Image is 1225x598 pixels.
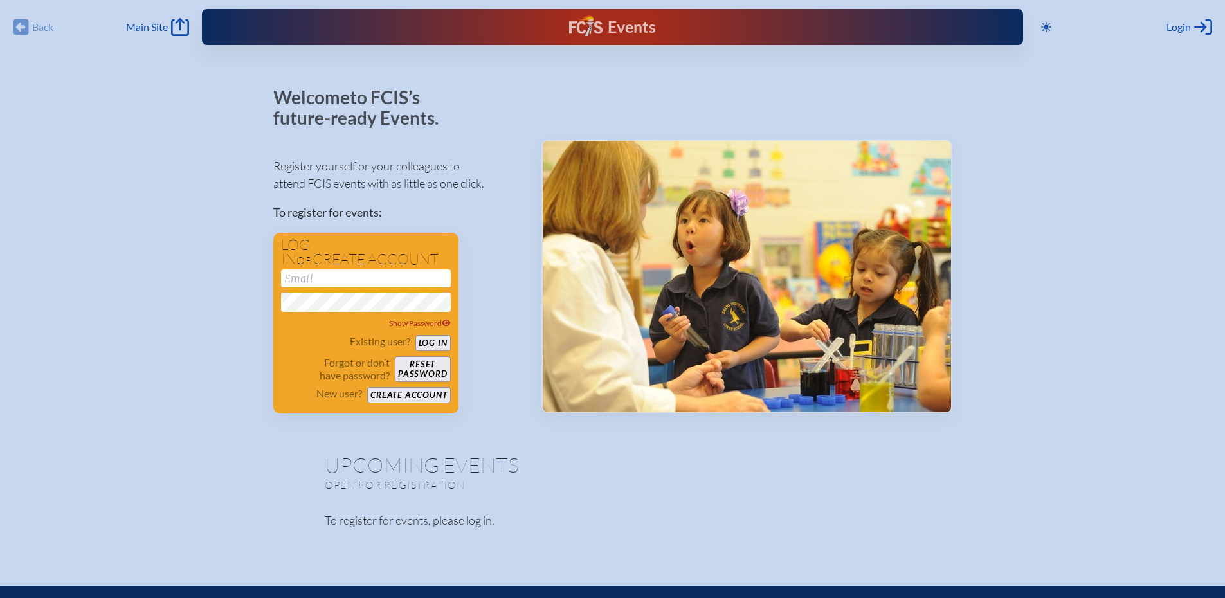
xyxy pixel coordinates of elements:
span: or [296,254,313,267]
h1: Upcoming Events [325,455,901,475]
p: Open for registration [325,478,664,491]
button: Create account [367,387,450,403]
p: Welcome to FCIS’s future-ready Events. [273,87,453,128]
span: Show Password [389,318,451,328]
p: Existing user? [350,335,410,348]
p: To register for events, please log in. [325,512,901,529]
button: Resetpassword [395,356,450,382]
img: Events [543,141,951,412]
input: Email [281,269,451,287]
span: Main Site [126,21,168,33]
a: Main Site [126,18,189,36]
button: Log in [415,335,451,351]
p: To register for events: [273,204,521,221]
span: Login [1166,21,1191,33]
div: FCIS Events — Future ready [428,15,797,39]
p: Register yourself or your colleagues to attend FCIS events with as little as one click. [273,158,521,192]
p: New user? [316,387,362,400]
h1: Log in create account [281,238,451,267]
p: Forgot or don’t have password? [281,356,390,382]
